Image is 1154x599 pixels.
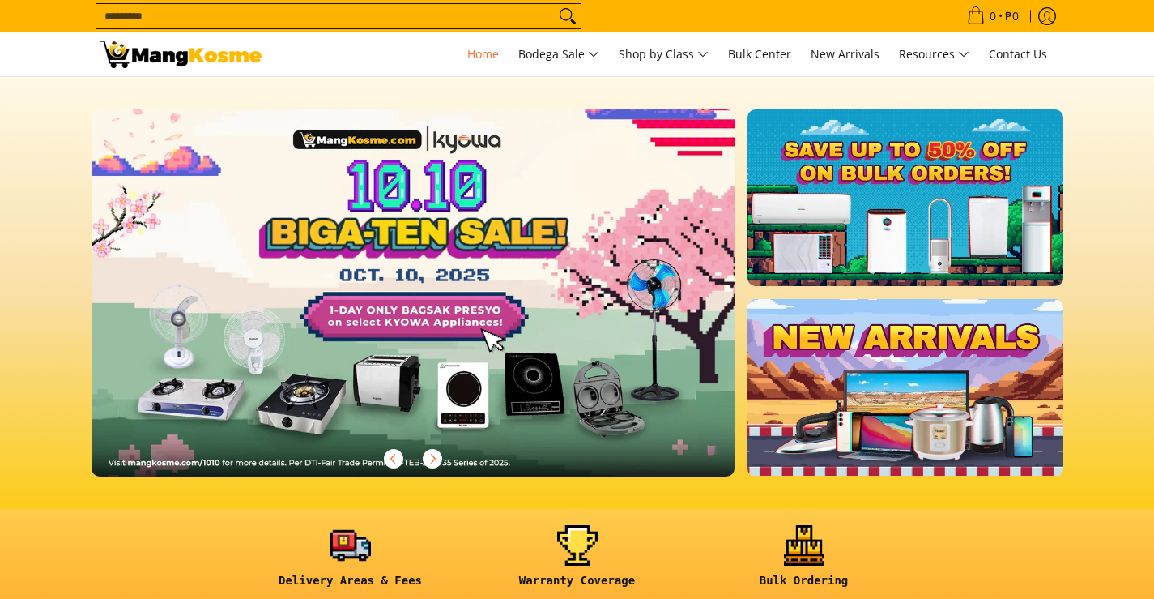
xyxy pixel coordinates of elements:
nav: Main Menu [278,32,1055,76]
a: Contact Us [981,32,1055,76]
a: Shop by Class [611,32,717,76]
span: ₱0 [1003,11,1021,22]
span: Contact Us [989,46,1047,62]
span: New Arrivals [811,46,879,62]
img: Mang Kosme: Your Home Appliances Warehouse Sale Partner! [100,41,262,68]
button: Previous [376,441,411,477]
button: Search [555,4,581,28]
span: Bodega Sale [518,45,599,65]
span: • [962,7,1024,25]
span: Bulk Center [728,46,791,62]
button: Next [415,441,450,477]
span: Shop by Class [619,45,709,65]
a: More [92,109,787,503]
a: New Arrivals [803,32,888,76]
a: Home [459,32,507,76]
a: Bulk Center [720,32,799,76]
span: Resources [899,45,969,65]
a: Bodega Sale [510,32,607,76]
a: Resources [891,32,977,76]
span: 0 [987,11,999,22]
span: Home [467,46,499,62]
